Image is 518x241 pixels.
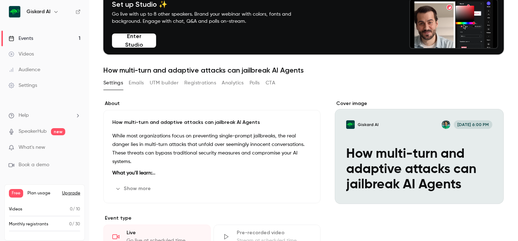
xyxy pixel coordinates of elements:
div: Audience [9,66,40,73]
p: While most organizations focus on preventing single-prompt jailbreaks, the real danger lies in mu... [112,132,312,166]
button: Analytics [222,77,244,89]
span: What's new [19,144,45,151]
span: Free [9,189,23,198]
div: Videos [9,51,34,58]
button: UTM builder [150,77,179,89]
span: Plan usage [27,190,58,196]
label: Cover image [335,100,504,107]
button: CTA [266,77,275,89]
div: Pre-recorded video [237,229,312,236]
p: Go live with up to 8 other speakers. Brand your webinar with colors, fonts and background. Engage... [112,11,308,25]
button: Enter Studio [112,33,156,48]
button: Settings [103,77,123,89]
p: Videos [9,206,22,213]
p: How multi-turn and adaptive attacks can jailbreak AI Agents [112,119,312,126]
span: 0 [70,207,73,211]
button: Emails [129,77,144,89]
label: About [103,100,320,107]
div: Live [127,229,202,236]
iframe: Noticeable Trigger [72,145,81,151]
button: Registrations [184,77,216,89]
li: help-dropdown-opener [9,112,81,119]
p: Monthly registrants [9,221,48,227]
span: Help [19,112,29,119]
h1: How multi-turn and adaptive attacks can jailbreak AI Agents [103,66,504,74]
button: Upgrade [62,190,80,196]
button: Show more [112,183,155,194]
strong: What you'll learn: [112,171,155,175]
div: Settings [9,82,37,89]
p: Event type [103,215,320,222]
div: Events [9,35,33,42]
button: Polls [250,77,260,89]
h6: Giskard AI [26,8,50,15]
img: Giskard AI [9,6,20,17]
p: / 10 [70,206,80,213]
span: new [51,128,65,135]
p: / 30 [69,221,80,227]
span: 0 [69,222,72,226]
span: Book a demo [19,161,49,169]
section: Cover image [335,100,504,204]
a: SpeakerHub [19,128,47,135]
